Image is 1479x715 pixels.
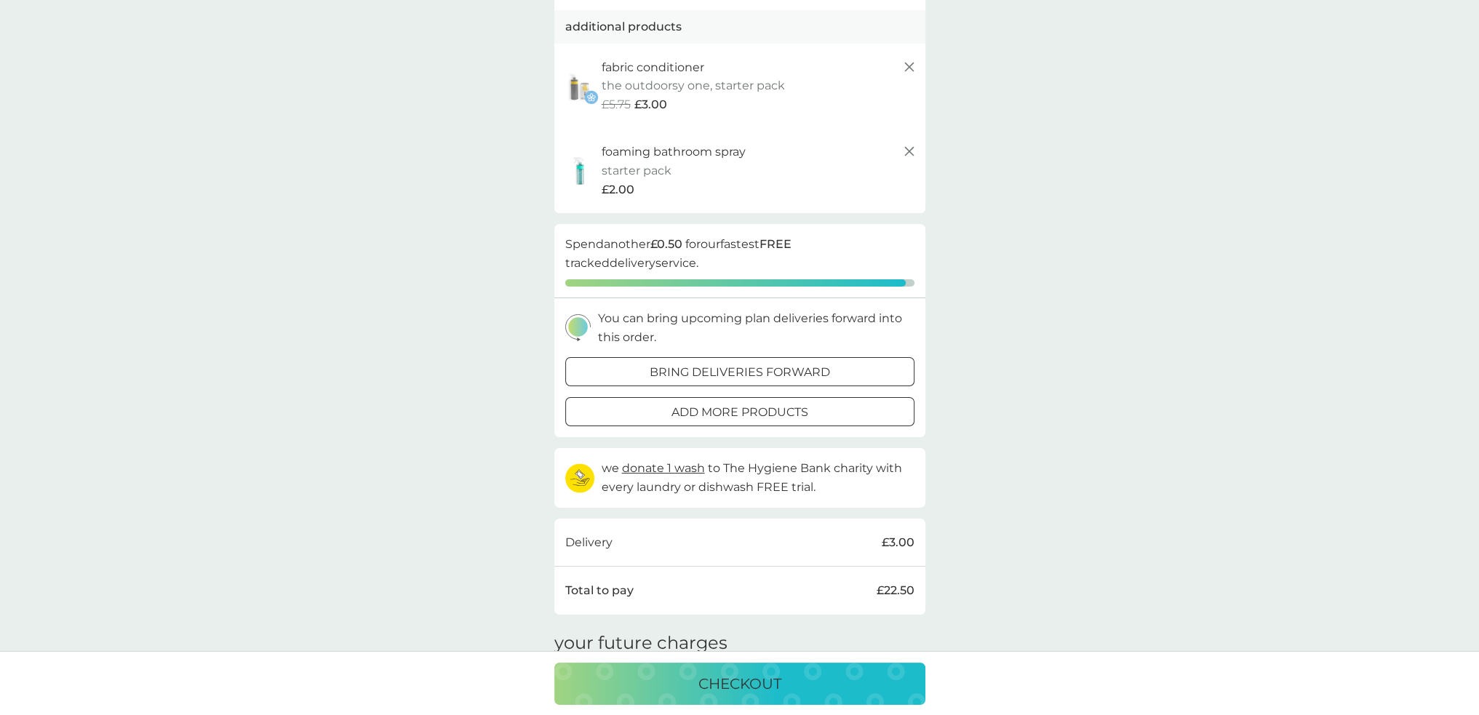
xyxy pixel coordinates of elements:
[698,672,781,695] p: checkout
[598,309,914,346] p: You can bring upcoming plan deliveries forward into this order.
[565,533,613,552] p: Delivery
[760,237,792,251] strong: FREE
[565,581,634,600] p: Total to pay
[877,581,914,600] p: £22.50
[671,403,808,422] p: add more products
[602,143,746,161] p: foaming bathroom spray
[602,180,634,199] span: £2.00
[602,161,671,180] p: starter pack
[602,58,704,77] p: fabric conditioner
[602,76,785,95] p: the outdoorsy one, starter pack
[882,533,914,552] p: £3.00
[602,459,914,496] p: we to The Hygiene Bank charity with every laundry or dishwash FREE trial.
[554,633,727,654] h3: your future charges
[565,17,682,36] p: additional products
[565,235,914,272] p: Spend another for our fastest tracked delivery service.
[634,95,667,114] span: £3.00
[565,397,914,426] button: add more products
[650,237,682,251] strong: £0.50
[554,663,925,705] button: checkout
[622,461,705,475] span: donate 1 wash
[565,314,591,341] img: delivery-schedule.svg
[602,95,631,114] span: £5.75
[650,363,830,382] p: bring deliveries forward
[565,357,914,386] button: bring deliveries forward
